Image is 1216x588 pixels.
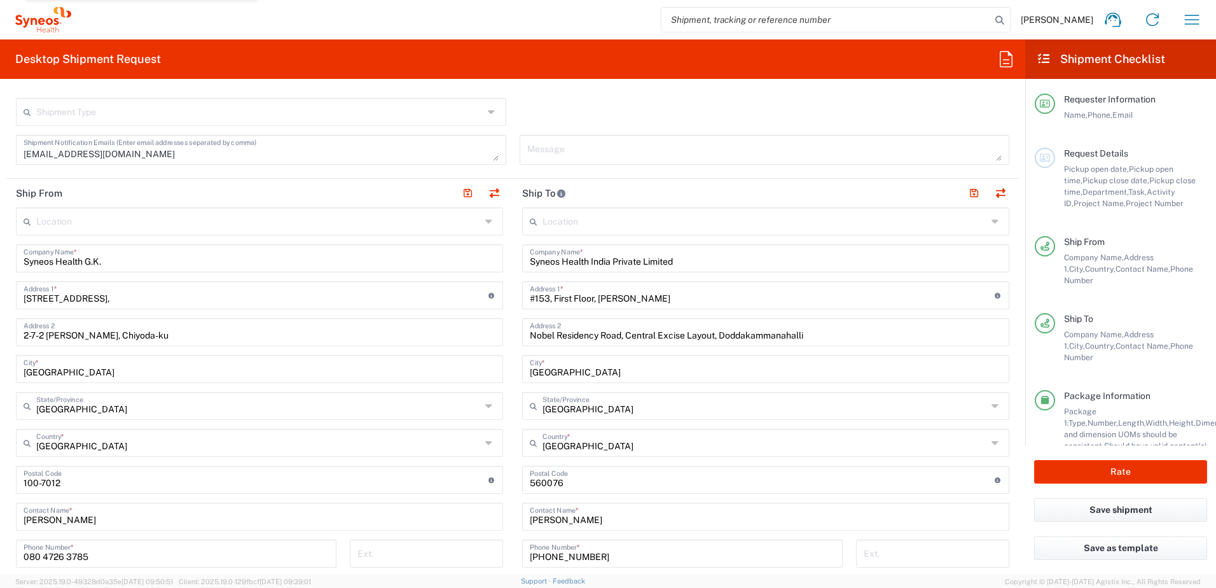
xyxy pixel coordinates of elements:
[1064,253,1124,262] span: Company Name,
[1126,199,1184,208] span: Project Number
[1064,148,1128,158] span: Request Details
[15,578,173,585] span: Server: 2025.19.0-49328d0a35e
[1064,314,1093,324] span: Ship To
[1021,14,1093,25] span: [PERSON_NAME]
[1169,418,1196,428] span: Height,
[1128,187,1147,197] span: Task,
[1034,498,1207,522] button: Save shipment
[553,577,585,585] a: Feedback
[1088,110,1112,120] span: Phone,
[1085,341,1116,351] span: Country,
[1074,199,1126,208] span: Project Name,
[1034,460,1207,484] button: Rate
[1064,407,1096,428] span: Package 1:
[15,52,161,67] h2: Desktop Shipment Request
[1005,576,1201,587] span: Copyright © [DATE]-[DATE] Agistix Inc., All Rights Reserved
[1034,536,1207,560] button: Save as template
[1088,418,1118,428] span: Number,
[661,8,991,32] input: Shipment, tracking or reference number
[16,187,62,200] h2: Ship From
[1085,264,1116,274] span: Country,
[1145,418,1169,428] span: Width,
[1116,341,1170,351] span: Contact Name,
[1104,441,1207,451] span: Should have valid content(s)
[1082,176,1149,185] span: Pickup close date,
[1064,391,1150,401] span: Package Information
[1064,94,1156,104] span: Requester Information
[521,577,553,585] a: Support
[1116,264,1170,274] span: Contact Name,
[1064,237,1105,247] span: Ship From
[1082,187,1128,197] span: Department,
[1064,110,1088,120] span: Name,
[179,578,311,585] span: Client: 2025.19.0-129fbcf
[1064,164,1129,174] span: Pickup open date,
[121,578,173,585] span: [DATE] 09:50:51
[1064,330,1124,339] span: Company Name,
[522,187,566,200] h2: Ship To
[1112,110,1133,120] span: Email
[1069,264,1085,274] span: City,
[1118,418,1145,428] span: Length,
[1069,341,1085,351] span: City,
[259,578,311,585] span: [DATE] 09:39:01
[1037,52,1165,67] h2: Shipment Checklist
[1068,418,1088,428] span: Type,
